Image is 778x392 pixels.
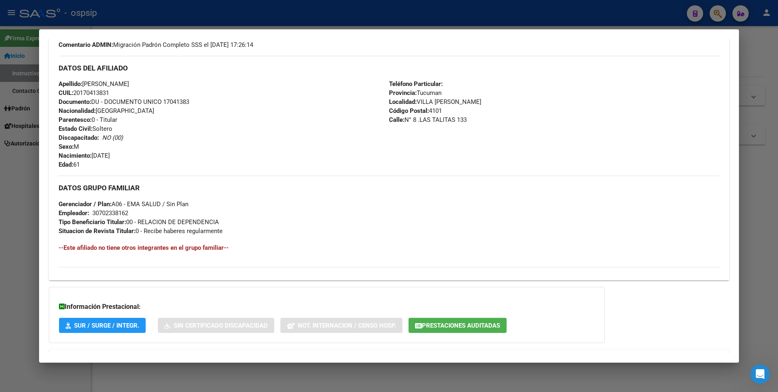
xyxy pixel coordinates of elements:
[389,89,441,97] span: Tucuman
[59,64,720,73] h3: DATOS DEL AFILIADO
[59,161,80,168] span: 61
[389,89,417,97] strong: Provincia:
[59,209,89,217] strong: Empleador:
[59,161,73,168] strong: Edad:
[59,200,188,208] span: A06 - EMA SALUD / Sin Plan
[59,152,92,159] strong: Nacimiento:
[174,322,268,329] span: Sin Certificado Discapacidad
[158,318,274,333] button: Sin Certificado Discapacidad
[102,134,123,141] i: NO (00)
[389,116,404,123] strong: Calle:
[59,218,219,226] span: 00 - RELACION DE DEPENDENCIA
[59,200,111,208] strong: Gerenciador / Plan:
[59,134,99,141] strong: Discapacitado:
[422,322,500,329] span: Prestaciones Auditadas
[389,107,429,115] strong: Código Postal:
[59,116,117,123] span: 0 - Titular
[59,89,73,97] strong: CUIL:
[298,322,396,329] span: Not. Internacion / Censo Hosp.
[59,41,113,48] strong: Comentario ADMIN:
[59,80,129,88] span: [PERSON_NAME]
[389,107,442,115] span: 4101
[59,243,720,252] h4: --Este afiliado no tiene otros integrantes en el grupo familiar--
[59,227,223,235] span: 0 - Recibe haberes regularmente
[389,80,443,88] strong: Teléfono Particular:
[92,209,128,218] div: 30702338162
[74,322,139,329] span: SUR / SURGE / INTEGR.
[59,40,253,49] span: Migración Padrón Completo SSS el [DATE] 17:26:14
[59,89,109,97] span: 20170413831
[59,218,126,226] strong: Tipo Beneficiario Titular:
[59,302,594,312] h3: Información Prestacional:
[59,107,96,115] strong: Nacionalidad:
[49,350,730,369] mat-expansion-panel-header: Aportes y Contribuciones del Afiliado: 20170413831
[59,143,79,150] span: M
[280,318,402,333] button: Not. Internacion / Censo Hosp.
[59,183,720,192] h3: DATOS GRUPO FAMILIAR
[59,107,154,115] span: [GEOGRAPHIC_DATA]
[389,116,467,123] span: N° 8 .LAS TALITAS 133
[59,227,135,235] strong: Situacion de Revista Titular:
[59,116,92,123] strong: Parentesco:
[59,318,146,333] button: SUR / SURGE / INTEGR.
[409,318,507,333] button: Prestaciones Auditadas
[389,98,417,106] strong: Localidad:
[750,364,770,384] iframe: Intercom live chat
[59,152,110,159] span: [DATE]
[59,80,82,88] strong: Apellido:
[59,125,112,132] span: Soltero
[389,98,481,106] span: VILLA [PERSON_NAME]
[59,125,92,132] strong: Estado Civil:
[59,98,189,106] span: DU - DOCUMENTO UNICO 17041383
[59,98,91,106] strong: Documento:
[59,143,74,150] strong: Sexo:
